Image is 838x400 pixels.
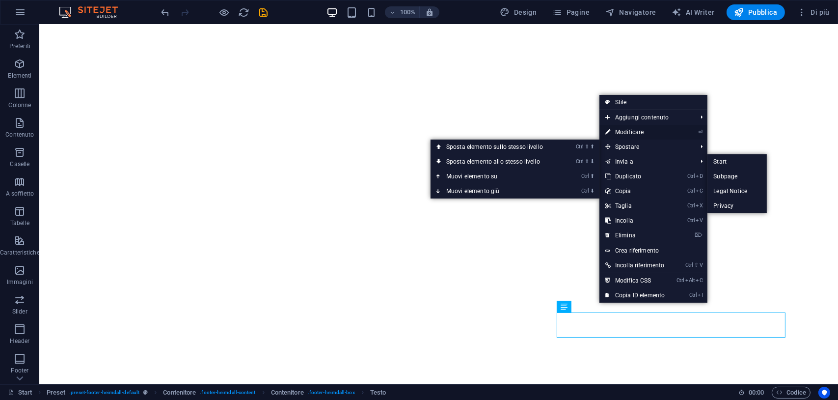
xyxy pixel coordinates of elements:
i: ⇧ [585,158,589,165]
span: Navigatore [605,7,656,17]
i: ⇧ [694,262,699,268]
a: Legal Notice [707,184,767,199]
span: Design [500,7,537,17]
button: Navigatore [601,4,660,20]
i: V [696,217,703,224]
a: CtrlVIncolla [599,213,671,228]
p: Slider [12,308,27,315]
p: Colonne [8,101,31,109]
i: Alt [685,277,695,284]
p: Caselle [10,160,29,168]
i: Questo elemento è un preset personalizzabile [143,390,148,395]
span: Fai clic per selezionare. Doppio clic per modificare [271,387,304,399]
i: Ctrl [687,202,695,209]
i: Ctrl [576,158,584,165]
a: Crea riferimento [599,243,707,258]
a: CtrlCCopia [599,184,671,199]
span: Pubblica [734,7,778,17]
i: C [696,188,703,194]
i: Quando ridimensioni, regola automaticamente il livello di zoom in modo che corrisponda al disposi... [425,8,434,17]
span: Di più [797,7,830,17]
p: A soffietto [6,190,34,198]
i: I [698,292,703,298]
span: . footer-heimdall-content [200,387,255,399]
span: Fai clic per selezionare. Doppio clic per modificare [163,387,196,399]
a: Fai clic per annullare la selezione. Doppio clic per aprire le pagine [8,387,32,399]
i: Ricarica la pagina [239,7,250,18]
span: : [756,389,757,396]
button: Pagine [548,4,594,20]
button: 100% [385,6,420,18]
span: Fai clic per selezionare. Doppio clic per modificare [47,387,66,399]
button: Codice [772,387,811,399]
p: Immagini [7,278,33,286]
button: AI Writer [668,4,719,20]
i: Ctrl [581,173,589,179]
span: Aggiungi contenuto [599,110,693,125]
a: Start [707,154,767,169]
i: Ctrl [687,173,695,179]
a: Ctrl⇧⬇Sposta elemento allo stesso livello [431,154,563,169]
i: C [696,277,703,284]
span: . preset-footer-heimdall-default [69,387,139,399]
span: Codice [776,387,806,399]
a: Stile [599,95,707,110]
a: CtrlAltCModifica CSS [599,273,671,288]
img: Editor Logo [56,6,130,18]
i: Ctrl [581,188,589,194]
i: ⬆ [590,143,595,150]
a: Invia a [599,154,693,169]
i: ⬇ [590,188,595,194]
button: undo [160,6,171,18]
button: Di più [793,4,834,20]
i: V [700,262,703,268]
a: Ctrl⬇Muovi elemento giù [431,184,563,199]
a: Ctrl⇧⬆Sposta elemento sullo stesso livello [431,140,563,154]
a: CtrlICopia ID elemento [599,288,671,303]
span: AI Writer [672,7,715,17]
i: D [696,173,703,179]
span: 00 00 [749,387,764,399]
p: Elementi [8,72,31,80]
i: Ctrl [576,143,584,150]
span: Pagine [552,7,590,17]
h6: Tempo sessione [738,387,764,399]
i: X [696,202,703,209]
i: Ctrl [689,292,697,298]
i: Annulla: Cambia testo (Ctrl+Z) [160,7,171,18]
button: Clicca qui per lasciare la modalità di anteprima e continuare la modifica [218,6,230,18]
i: ⌦ [695,232,703,238]
a: CtrlDDuplicato [599,169,671,184]
span: . footer-heimdall-box [308,387,355,399]
p: Header [10,337,30,345]
button: reload [238,6,250,18]
a: CtrlXTaglia [599,199,671,213]
a: Ctrl⬆Muovi elemento su [431,169,563,184]
i: ⇧ [585,143,589,150]
p: Preferiti [9,42,30,50]
a: Ctrl⇧VIncolla riferimento [599,258,671,273]
button: save [258,6,270,18]
h6: 100% [400,6,415,18]
i: Ctrl [687,188,695,194]
a: ⏎Modificare [599,125,671,140]
i: ⬆ [590,173,595,179]
i: Ctrl [685,262,693,268]
button: Usercentrics [818,387,830,399]
i: ⏎ [698,129,703,135]
p: Contenuto [5,131,34,139]
button: Pubblica [727,4,785,20]
p: Tabelle [10,219,29,227]
a: Subpage [707,169,767,184]
i: Ctrl [676,277,684,284]
i: Ctrl [687,217,695,224]
nav: breadcrumb [47,387,386,399]
i: ⬇ [590,158,595,165]
i: Salva (Ctrl+S) [258,7,270,18]
span: Fai clic per selezionare. Doppio clic per modificare [370,387,386,399]
a: ⌦Elimina [599,228,671,243]
button: Design [496,4,541,20]
span: Spostare [599,140,693,154]
div: Design (Ctrl+Alt+Y) [496,4,541,20]
a: Privacy [707,199,767,213]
